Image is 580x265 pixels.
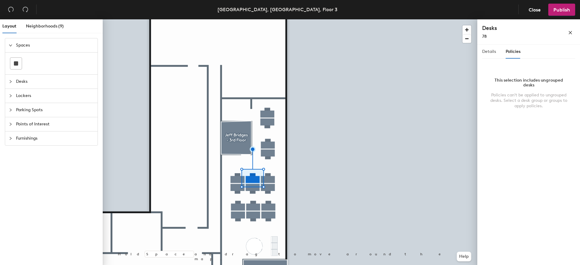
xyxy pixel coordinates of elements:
[16,103,94,117] span: Parking Spots
[16,89,94,103] span: Lockers
[548,4,575,16] button: Publish
[482,34,487,39] span: 78
[19,4,31,16] button: Redo (⌘ + ⇧ + Z)
[9,94,12,98] span: collapsed
[5,4,17,16] button: Undo (⌘ + Z)
[457,252,471,261] button: Help
[9,80,12,83] span: collapsed
[2,24,16,29] span: Layout
[553,7,570,13] span: Publish
[16,131,94,145] span: Furnishings
[489,78,568,88] div: This selection includes ungrouped desks
[8,6,14,12] span: undo
[524,4,546,16] button: Close
[16,117,94,131] span: Points of Interest
[482,24,549,32] h4: Desks
[489,92,568,109] div: Policies can't be applied to ungrouped desks. Select a desk group or groups to apply policies.
[217,6,337,13] div: [GEOGRAPHIC_DATA], [GEOGRAPHIC_DATA], Floor 3
[9,137,12,140] span: collapsed
[482,49,496,54] span: Details
[9,44,12,47] span: expanded
[26,24,64,29] span: Neighborhoods (9)
[568,31,572,35] span: close
[16,75,94,89] span: Desks
[9,108,12,112] span: collapsed
[16,38,94,52] span: Spaces
[529,7,541,13] span: Close
[506,49,520,54] span: Policies
[9,122,12,126] span: collapsed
